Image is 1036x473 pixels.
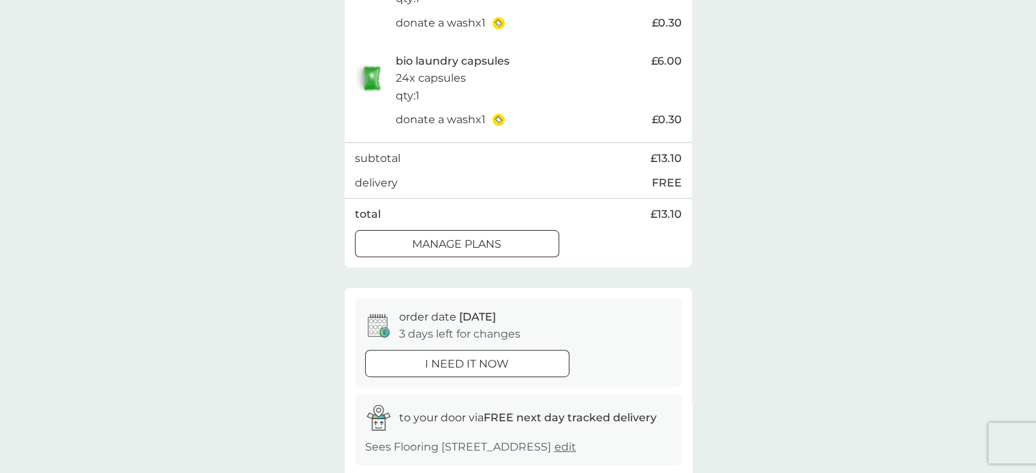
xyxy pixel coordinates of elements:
a: edit [554,440,576,453]
span: £6.00 [651,52,682,70]
p: qty : 1 [396,87,420,105]
p: 3 days left for changes [399,325,520,343]
button: manage plans [355,230,559,257]
p: order date [399,308,496,326]
p: 24x capsules [396,69,466,87]
p: subtotal [355,150,401,167]
p: Sees Flooring [STREET_ADDRESS] [365,438,576,456]
span: £0.30 [652,111,682,129]
p: i need it now [425,355,509,373]
p: total [355,206,381,223]
span: to your door via [399,411,657,424]
span: £0.30 [652,14,682,32]
p: delivery [355,174,398,192]
strong: FREE next day tracked delivery [484,411,657,424]
button: i need it now [365,350,569,377]
p: donate a wash x 1 [396,14,486,32]
p: donate a wash x 1 [396,111,486,129]
span: £13.10 [650,206,682,223]
p: bio laundry capsules [396,52,509,70]
p: manage plans [412,235,501,253]
p: FREE [652,174,682,192]
span: [DATE] [459,310,496,323]
span: £13.10 [650,150,682,167]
